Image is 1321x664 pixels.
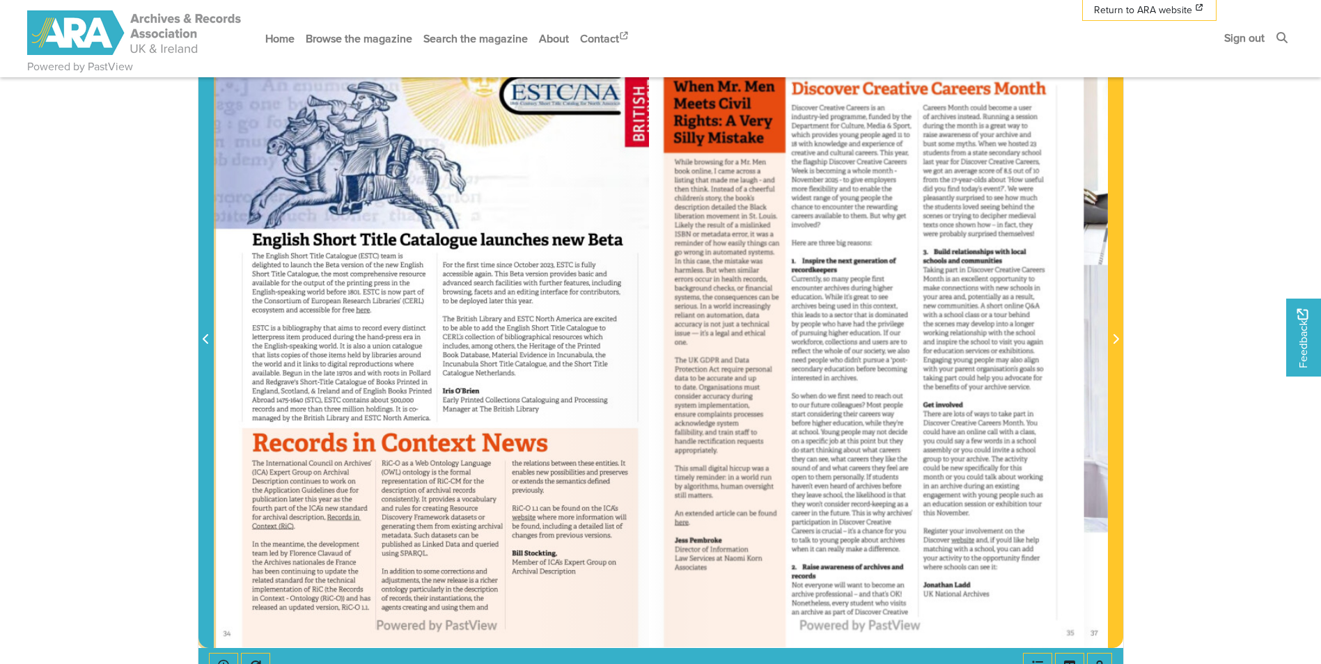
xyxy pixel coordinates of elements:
a: About [533,20,574,57]
a: Powered by PastView [27,58,133,75]
a: Browse the magazine [300,20,418,57]
img: ARA - ARC Magazine | Powered by PastView [27,10,243,55]
span: Return to ARA website [1094,3,1192,17]
button: Previous Page [198,15,214,647]
a: Search the magazine [418,20,533,57]
span: Feedback [1295,309,1311,368]
a: Would you like to provide feedback? [1286,299,1321,377]
a: ARA - ARC Magazine | Powered by PastView logo [27,3,243,63]
button: Next Page [1108,15,1123,647]
a: Contact [574,20,636,57]
a: Sign out [1219,19,1270,56]
a: Home [260,20,300,57]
